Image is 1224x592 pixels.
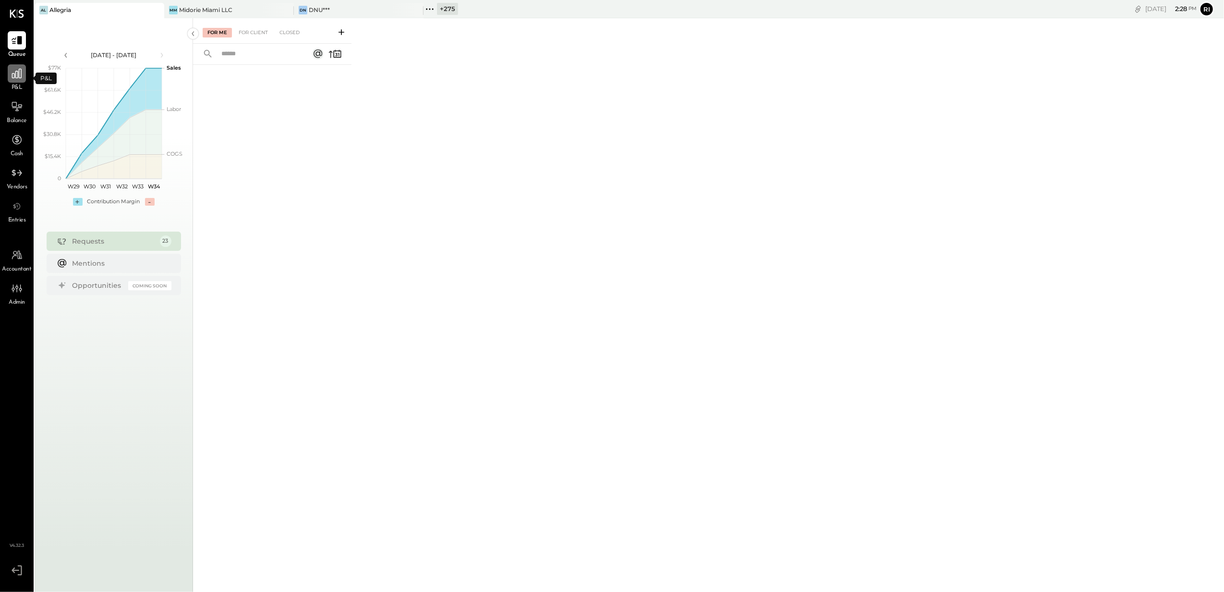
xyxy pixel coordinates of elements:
[1145,4,1197,13] div: [DATE]
[58,175,61,182] text: 0
[179,6,232,14] div: Midorie Miami LLC
[68,183,80,190] text: W29
[167,150,182,157] text: COGS
[0,131,33,159] a: Cash
[73,236,155,246] div: Requests
[0,31,33,59] a: Queue
[0,246,33,274] a: Accountant
[128,281,171,290] div: Coming Soon
[11,150,23,159] span: Cash
[49,6,71,14] div: Allegria
[8,216,26,225] span: Entries
[73,51,155,59] div: [DATE] - [DATE]
[73,259,167,268] div: Mentions
[87,198,140,206] div: Contribution Margin
[43,109,61,115] text: $46.2K
[437,3,458,15] div: + 275
[9,298,25,307] span: Admin
[160,235,171,247] div: 23
[0,64,33,92] a: P&L
[147,183,160,190] text: W34
[36,73,57,84] div: P&L
[48,64,61,71] text: $77K
[167,64,181,71] text: Sales
[169,6,178,14] div: MM
[7,183,27,192] span: Vendors
[12,84,23,92] span: P&L
[39,6,48,14] div: Al
[116,183,127,190] text: W32
[1199,1,1214,17] button: Ri
[299,6,307,14] div: DN
[45,153,61,160] text: $15.4K
[234,28,273,37] div: For Client
[0,279,33,307] a: Admin
[1133,4,1143,14] div: copy link
[84,183,96,190] text: W30
[203,28,232,37] div: For Me
[167,106,181,112] text: Labor
[132,183,144,190] text: W33
[73,198,83,206] div: +
[0,164,33,192] a: Vendors
[0,197,33,225] a: Entries
[73,281,123,290] div: Opportunities
[2,265,32,274] span: Accountant
[275,28,304,37] div: Closed
[43,131,61,137] text: $30.8K
[8,50,26,59] span: Queue
[0,98,33,125] a: Balance
[100,183,111,190] text: W31
[44,86,61,93] text: $61.6K
[145,198,155,206] div: -
[7,117,27,125] span: Balance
